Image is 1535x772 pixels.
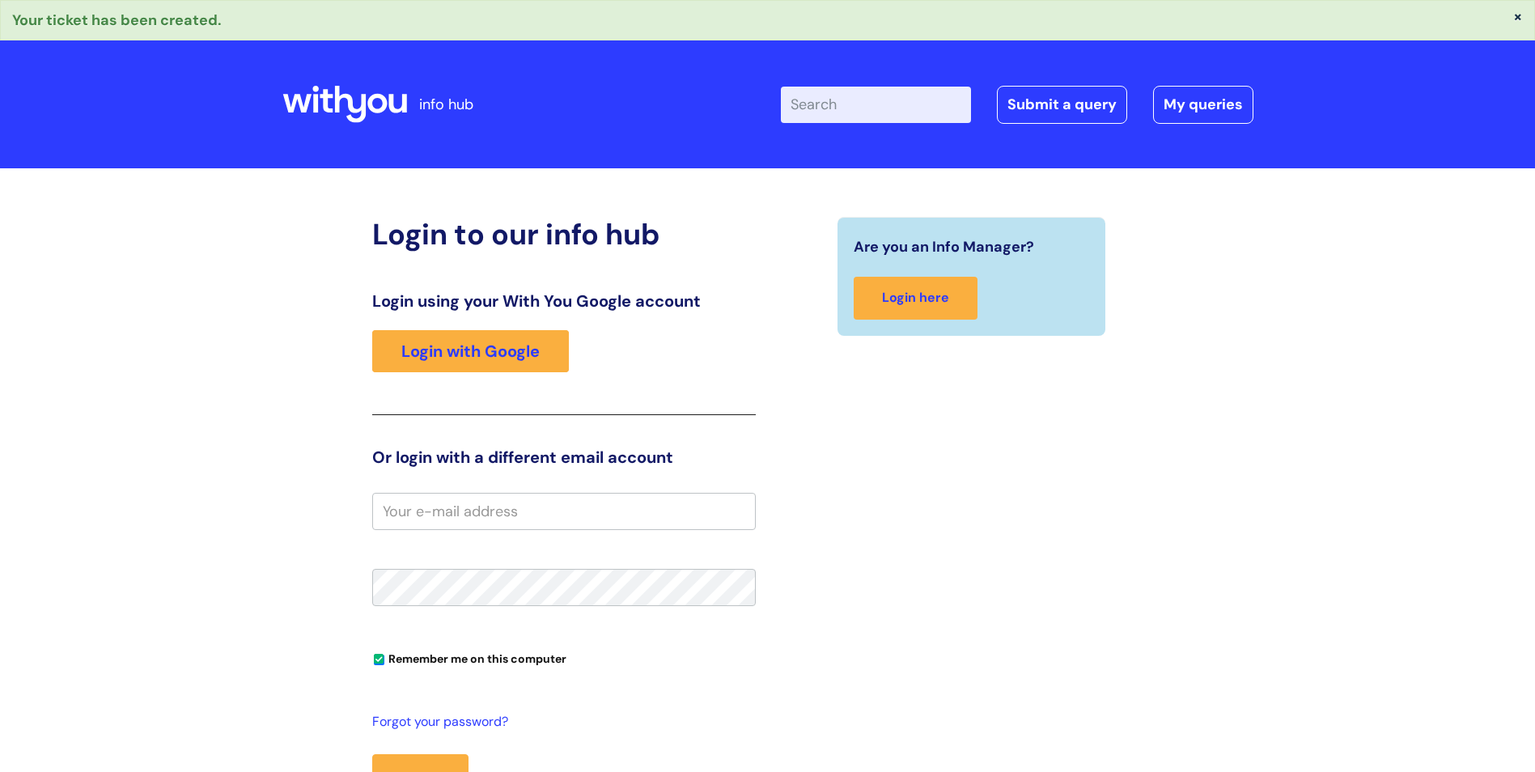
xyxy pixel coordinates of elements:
h3: Login using your With You Google account [372,291,756,311]
h2: Login to our info hub [372,217,756,252]
a: My queries [1153,86,1253,123]
button: × [1513,9,1523,23]
a: Login here [854,277,977,320]
input: Remember me on this computer [374,655,384,665]
input: Your e-mail address [372,493,756,530]
span: Are you an Info Manager? [854,234,1034,260]
a: Forgot your password? [372,710,748,734]
input: Search [781,87,971,122]
div: You can uncheck this option if you're logging in from a shared device [372,645,756,671]
h3: Or login with a different email account [372,448,756,467]
a: Login with Google [372,330,569,372]
a: Submit a query [997,86,1127,123]
label: Remember me on this computer [372,648,566,666]
p: info hub [419,91,473,117]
